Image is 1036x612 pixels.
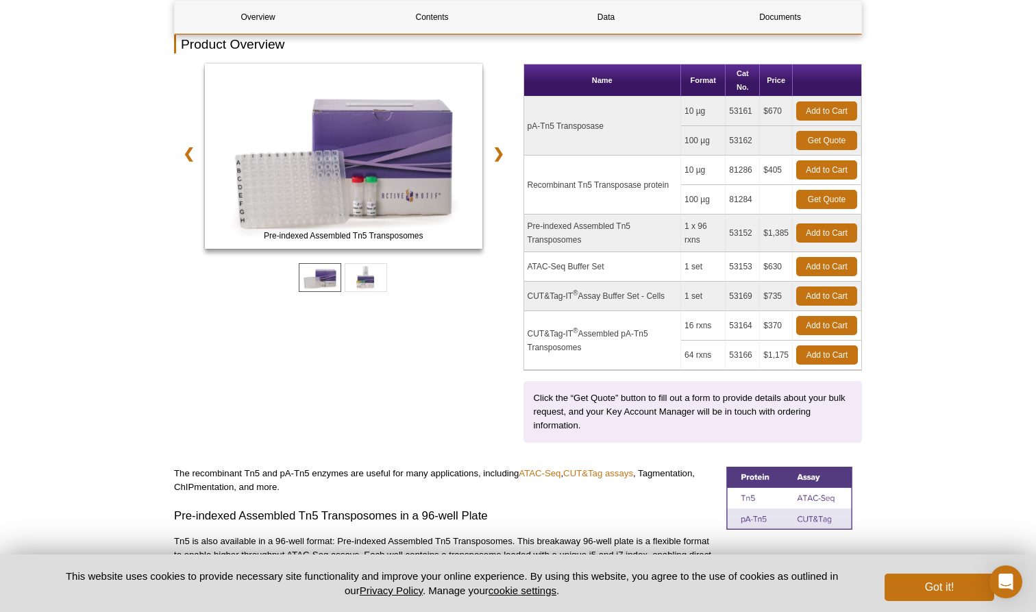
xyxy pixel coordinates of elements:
th: Price [760,64,793,97]
a: Privacy Policy [360,585,423,596]
td: pA-Tn5 Transposase [524,97,681,156]
td: 53161 [726,97,760,126]
td: 53162 [726,126,760,156]
td: 16 rxns [681,311,726,341]
td: $630 [760,252,793,282]
td: $405 [760,156,793,185]
a: Get Quote [796,190,857,209]
td: Pre-indexed Assembled Tn5 Transposomes [524,215,681,252]
img: Pre-indexed Assembled Tn5 Transposomes [205,64,482,249]
td: 1 x 96 rxns [681,215,726,252]
a: Contents [349,1,515,34]
img: Tn5 and pA-Tn5 comparison table [726,467,852,530]
a: Documents [697,1,863,34]
td: CUT&Tag-IT Assembled pA-Tn5 Transposomes [524,311,681,370]
td: CUT&Tag-IT Assay Buffer Set - Cells [524,282,681,311]
a: Add to Cart [796,160,857,180]
a: Overview [175,1,341,34]
td: 53153 [726,252,760,282]
td: 10 µg [681,97,726,126]
td: 10 µg [681,156,726,185]
a: Add to Cart [796,345,858,365]
div: Open Intercom Messenger [989,565,1022,598]
td: $670 [760,97,793,126]
a: Get Quote [796,131,857,150]
a: CUT&Tag assays [563,468,633,478]
button: Got it! [885,574,994,601]
td: 64 rxns [681,341,726,370]
a: Add to Cart [796,101,857,121]
p: Tn5 is also available in a 96-well format: Pre-indexed Assembled Tn5 Transposomes. This breakaway... [174,535,716,603]
h2: Product Overview [174,35,862,53]
td: 53164 [726,311,760,341]
td: $1,175 [760,341,793,370]
td: 100 µg [681,126,726,156]
sup: ® [573,289,578,297]
button: cookie settings [489,585,556,596]
td: 100 µg [681,185,726,215]
a: ❯ [484,138,513,169]
td: 53152 [726,215,760,252]
span: Pre-indexed Assembled Tn5 Transposomes [208,229,479,243]
a: ❮ [174,138,203,169]
a: ATAC-Seq Kit [205,64,482,253]
th: Name [524,64,681,97]
th: Cat No. [726,64,760,97]
td: $1,385 [760,215,793,252]
td: 81284 [726,185,760,215]
a: ATAC-Seq [519,468,560,478]
p: This website uses cookies to provide necessary site functionality and improve your online experie... [42,569,862,598]
td: 81286 [726,156,760,185]
td: 1 set [681,252,726,282]
td: ATAC-Seq Buffer Set [524,252,681,282]
td: 1 set [681,282,726,311]
p: Click the “Get Quote” button to fill out a form to provide details about your bulk request, and y... [534,391,852,432]
td: $735 [760,282,793,311]
a: Add to Cart [796,286,857,306]
p: The recombinant Tn5 and pA-Tn5 enzymes are useful for many applications, including , , Tagmentati... [174,467,716,494]
td: 53166 [726,341,760,370]
td: 53169 [726,282,760,311]
a: Add to Cart [796,257,857,276]
a: Add to Cart [796,223,857,243]
a: Data [523,1,689,34]
td: Recombinant Tn5 Transposase protein [524,156,681,215]
h3: Pre-indexed Assembled Tn5 Transposomes in a 96-well Plate [174,508,716,524]
td: $370 [760,311,793,341]
a: Add to Cart [796,316,857,335]
sup: ® [573,327,578,334]
th: Format [681,64,726,97]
